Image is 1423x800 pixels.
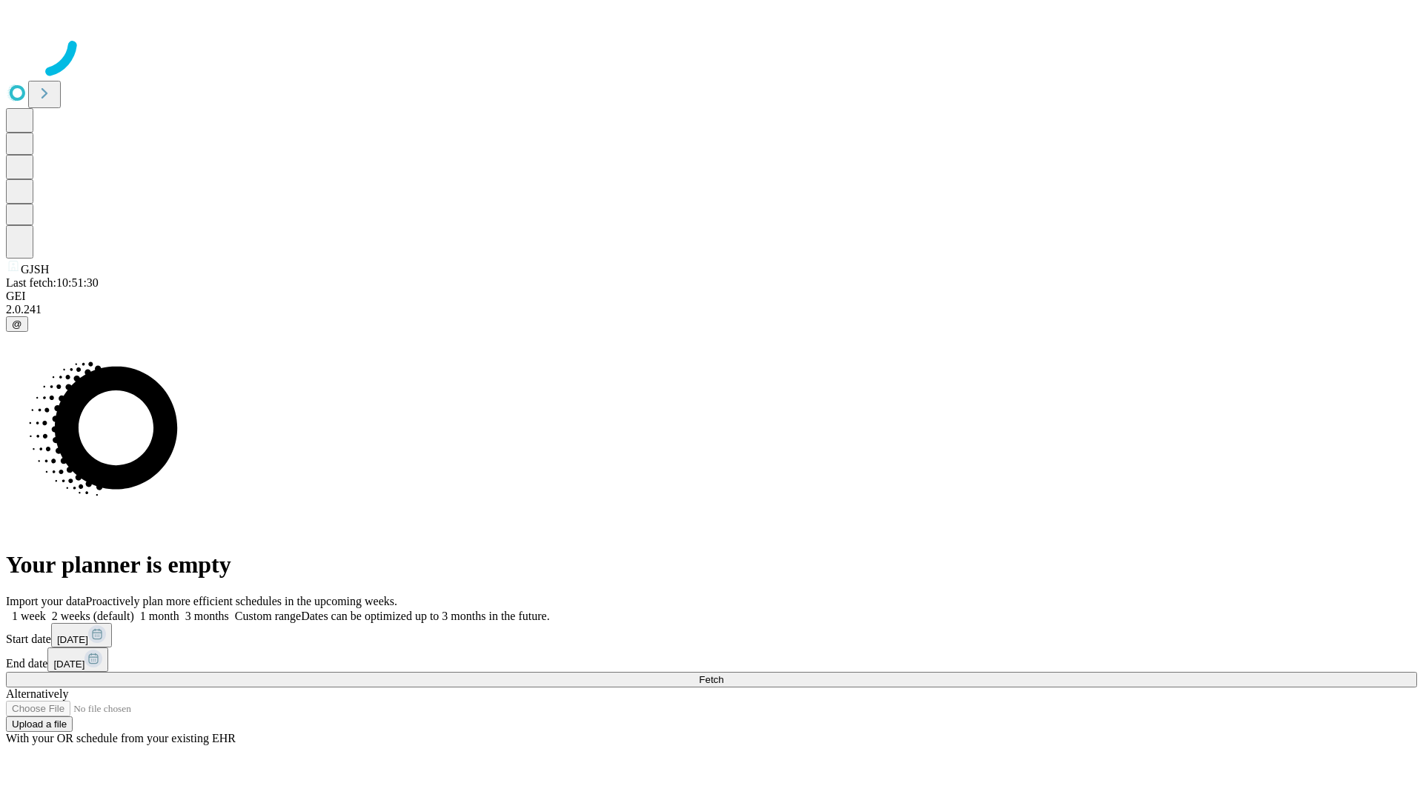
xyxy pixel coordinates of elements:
[53,659,84,670] span: [DATE]
[6,732,236,744] span: With your OR schedule from your existing EHR
[47,647,108,672] button: [DATE]
[86,595,397,607] span: Proactively plan more efficient schedules in the upcoming weeks.
[699,674,723,685] span: Fetch
[6,303,1417,316] div: 2.0.241
[6,290,1417,303] div: GEI
[57,634,88,645] span: [DATE]
[51,623,112,647] button: [DATE]
[21,263,49,276] span: GJSH
[12,610,46,622] span: 1 week
[6,687,68,700] span: Alternatively
[6,276,99,289] span: Last fetch: 10:51:30
[52,610,134,622] span: 2 weeks (default)
[6,551,1417,579] h1: Your planner is empty
[140,610,179,622] span: 1 month
[301,610,549,622] span: Dates can be optimized up to 3 months in the future.
[6,595,86,607] span: Import your data
[6,716,73,732] button: Upload a file
[12,319,22,330] span: @
[185,610,229,622] span: 3 months
[6,647,1417,672] div: End date
[6,672,1417,687] button: Fetch
[235,610,301,622] span: Custom range
[6,623,1417,647] div: Start date
[6,316,28,332] button: @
